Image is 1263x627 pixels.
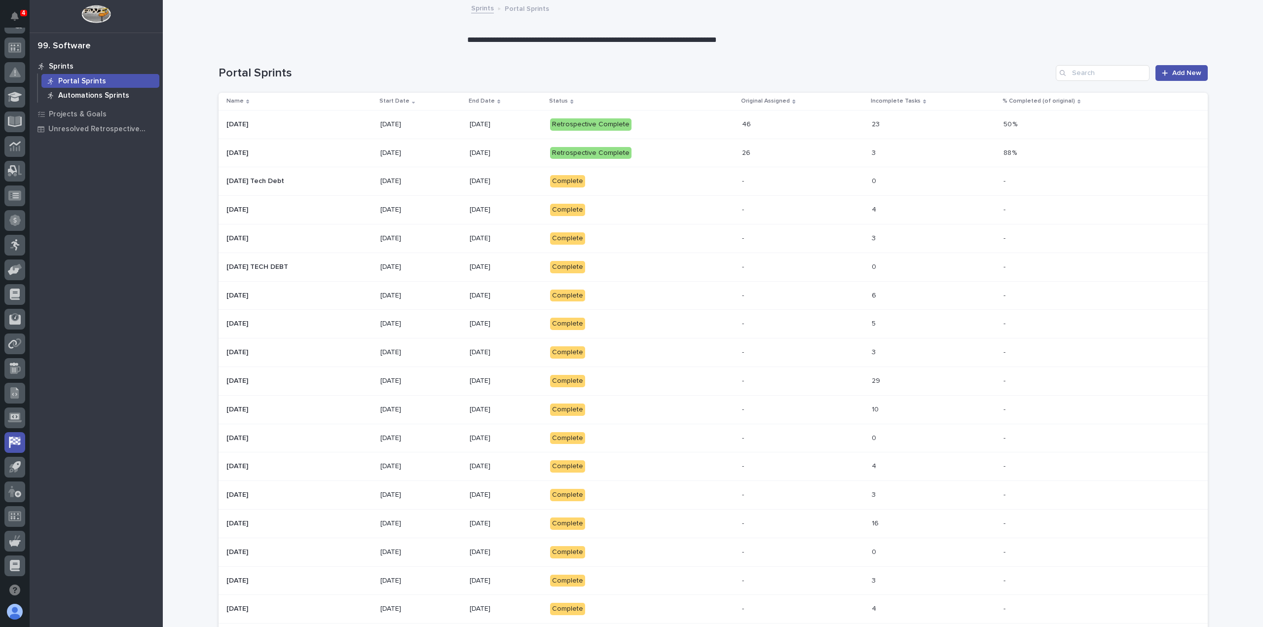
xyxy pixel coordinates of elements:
[380,406,462,414] p: [DATE]
[1003,546,1007,556] p: -
[30,107,163,121] a: Projects & Goals
[219,338,1208,367] tr: [DATE][DATE] [DATE][DATE]Complete-- 33 --
[10,110,28,127] img: 1736555164131-43832dd5-751b-4058-ba23-39d91318e5a0
[550,318,585,330] div: Complete
[550,546,585,558] div: Complete
[550,575,585,587] div: Complete
[380,462,462,471] p: [DATE]
[550,290,585,302] div: Complete
[470,491,543,499] p: [DATE]
[1003,432,1007,443] p: -
[380,120,462,129] p: [DATE]
[10,55,180,71] p: How can we help?
[1056,65,1150,81] div: Search
[871,96,921,107] p: Incomplete Tasks
[226,517,250,528] p: [DATE]
[219,224,1208,253] tr: [DATE][DATE] [DATE][DATE]Complete-- 33 --
[470,292,543,300] p: [DATE]
[470,206,543,214] p: [DATE]
[72,158,126,168] span: Onboarding Call
[1003,603,1007,613] p: -
[70,182,119,190] a: Powered byPylon
[469,96,495,107] p: End Date
[1003,96,1075,107] p: % Completed (of original)
[226,318,250,328] p: [DATE]
[742,290,746,300] p: -
[550,232,585,245] div: Complete
[872,375,882,385] p: 29
[226,261,290,271] p: [DATE] TECH DEBT
[6,154,58,172] a: 📖Help Docs
[48,125,156,134] p: Unresolved Retrospective Tasks
[226,575,250,585] p: [DATE]
[872,575,878,585] p: 3
[742,546,746,556] p: -
[741,96,790,107] p: Original Assigned
[470,377,543,385] p: [DATE]
[81,5,111,23] img: Workspace Logo
[550,261,585,273] div: Complete
[38,88,163,102] a: Automations Sprints
[550,346,585,359] div: Complete
[872,489,878,499] p: 3
[49,62,74,71] p: Sprints
[549,96,568,107] p: Status
[226,375,250,385] p: [DATE]
[470,348,543,357] p: [DATE]
[1003,375,1007,385] p: -
[226,432,250,443] p: [DATE]
[742,261,746,271] p: -
[380,263,462,271] p: [DATE]
[30,121,163,136] a: Unresolved Retrospective Tasks
[742,204,746,214] p: -
[1003,517,1007,528] p: -
[10,9,30,29] img: Stacker
[379,96,409,107] p: Start Date
[470,462,543,471] p: [DATE]
[470,320,543,328] p: [DATE]
[380,292,462,300] p: [DATE]
[872,290,878,300] p: 6
[380,206,462,214] p: [DATE]
[550,432,585,444] div: Complete
[550,118,631,131] div: Retrospective Complete
[1172,70,1201,76] span: Add New
[1003,290,1007,300] p: -
[226,546,250,556] p: [DATE]
[219,281,1208,310] tr: [DATE][DATE] [DATE][DATE]Complete-- 66 --
[1003,232,1007,243] p: -
[742,346,746,357] p: -
[742,175,746,185] p: -
[380,149,462,157] p: [DATE]
[742,318,746,328] p: -
[380,605,462,613] p: [DATE]
[742,118,753,129] p: 46
[550,603,585,615] div: Complete
[380,234,462,243] p: [DATE]
[226,460,250,471] p: [DATE]
[49,110,107,119] p: Projects & Goals
[58,154,130,172] a: 🔗Onboarding Call
[380,491,462,499] p: [DATE]
[1003,175,1007,185] p: -
[219,595,1208,624] tr: [DATE][DATE] [DATE][DATE]Complete-- 44 --
[1003,489,1007,499] p: -
[742,603,746,613] p: -
[226,118,250,129] p: [DATE]
[470,234,543,243] p: [DATE]
[219,253,1208,281] tr: [DATE] TECH DEBT[DATE] TECH DEBT [DATE][DATE]Complete-- 00 --
[550,460,585,473] div: Complete
[226,603,250,613] p: [DATE]
[550,517,585,530] div: Complete
[226,232,250,243] p: [DATE]
[10,39,180,55] p: Welcome 👋
[872,118,882,129] p: 23
[742,432,746,443] p: -
[62,159,70,167] div: 🔗
[872,261,878,271] p: 0
[219,395,1208,424] tr: [DATE][DATE] [DATE][DATE]Complete-- 1010 --
[37,41,91,52] div: 99. Software
[550,175,585,187] div: Complete
[1003,575,1007,585] p: -
[470,577,543,585] p: [DATE]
